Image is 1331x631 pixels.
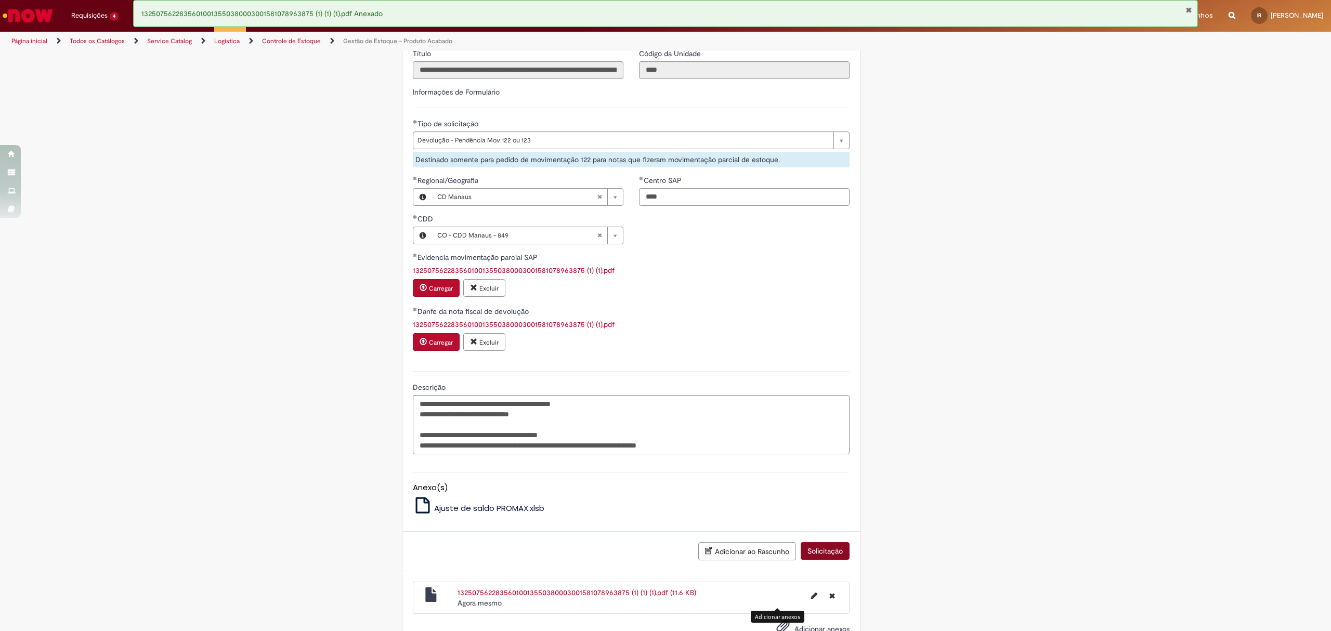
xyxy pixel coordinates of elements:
[413,395,850,455] textarea: Descrição
[751,611,804,623] div: Adicionar anexos
[413,227,432,244] button: CDD, Visualizar este registro CO - CDD Manaus - 849
[479,338,499,347] small: Excluir
[429,338,453,347] small: Carregar
[698,542,796,560] button: Adicionar ao Rascunho
[458,598,502,608] time: 01/09/2025 09:28:27
[413,333,460,351] button: Carregar anexo de Danfe da nota fiscal de devolução Required
[413,503,545,514] a: Ajuste de saldo PROMAX.xlsb
[463,333,505,351] button: Excluir anexo 13250756228356010013550380003001581078963875 (1) (1).pdf
[458,598,502,608] span: Agora mesmo
[413,279,460,297] button: Carregar anexo de Evidencia movimentação parcial SAP Required
[413,320,615,329] a: Download de 13250756228356010013550380003001581078963875 (1) (1).pdf
[437,227,597,244] span: CO - CDD Manaus - 849
[147,37,192,45] a: Service Catalog
[413,49,433,58] span: Somente leitura - Título
[8,32,880,51] ul: Trilhas de página
[413,61,623,79] input: Título
[417,132,828,149] span: Devolução - Pendência Mov 122 ou 123
[463,279,505,297] button: Excluir anexo 13250756228356010013550380003001581078963875 (1) (1).pdf
[413,152,850,167] div: Destinado somente para pedido de movimentação 122 para notas que fizeram movimentação parcial de ...
[479,284,499,293] small: Excluir
[141,9,383,18] span: 13250756228356010013550380003001581078963875 (1) (1) (1).pdf Anexado
[639,61,850,79] input: Código da Unidade
[437,189,597,205] span: CD Manaus
[214,37,240,45] a: Logistica
[413,483,850,492] h5: Anexo(s)
[801,542,850,560] button: Solicitação
[417,253,540,262] span: Evidencia movimentação parcial SAP
[432,227,623,244] a: CO - CDD Manaus - 849Limpar campo CDD
[262,37,321,45] a: Controle de Estoque
[417,176,480,185] span: Regional/Geografia
[639,188,850,206] input: Centro SAP
[417,307,531,316] span: Danfe da nota fiscal de devolução
[413,383,448,392] span: Descrição
[71,10,108,21] span: Requisições
[434,503,544,514] span: Ajuste de saldo PROMAX.xlsb
[417,214,435,224] span: CDD
[413,189,432,205] button: Regional/Geografia, Visualizar este registro CD Manaus
[644,176,684,185] span: Centro SAP
[70,37,125,45] a: Todos os Catálogos
[432,189,623,205] a: CD ManausLimpar campo Regional/Geografia
[639,49,703,58] span: Somente leitura - Código da Unidade
[1257,12,1261,19] span: IR
[110,12,119,21] span: 4
[592,227,607,244] abbr: Limpar campo CDD
[413,120,417,124] span: Obrigatório Preenchido
[1185,6,1192,14] button: Fechar Notificação
[1,5,55,26] img: ServiceNow
[592,189,607,205] abbr: Limpar campo Regional/Geografia
[413,307,417,311] span: Obrigatório Preenchido
[639,48,703,59] label: Somente leitura - Código da Unidade
[413,266,615,275] a: Download de 13250756228356010013550380003001581078963875 (1) (1).pdf
[413,215,417,219] span: Obrigatório Preenchido
[823,587,841,604] button: Excluir 13250756228356010013550380003001581078963875 (1) (1) (1).pdf
[639,176,644,180] span: Obrigatório Preenchido
[805,587,824,604] button: Editar nome de arquivo 13250756228356010013550380003001581078963875 (1) (1) (1).pdf
[417,119,480,128] span: Tipo de solicitação
[11,37,47,45] a: Página inicial
[458,588,696,597] a: 13250756228356010013550380003001581078963875 (1) (1) (1).pdf (11.6 KB)
[413,253,417,257] span: Obrigatório Preenchido
[1271,11,1323,20] span: [PERSON_NAME]
[343,37,452,45] a: Gestão de Estoque – Produto Acabado
[429,284,453,293] small: Carregar
[413,176,417,180] span: Obrigatório Preenchido
[413,48,433,59] label: Somente leitura - Título
[413,87,500,97] label: Informações de Formulário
